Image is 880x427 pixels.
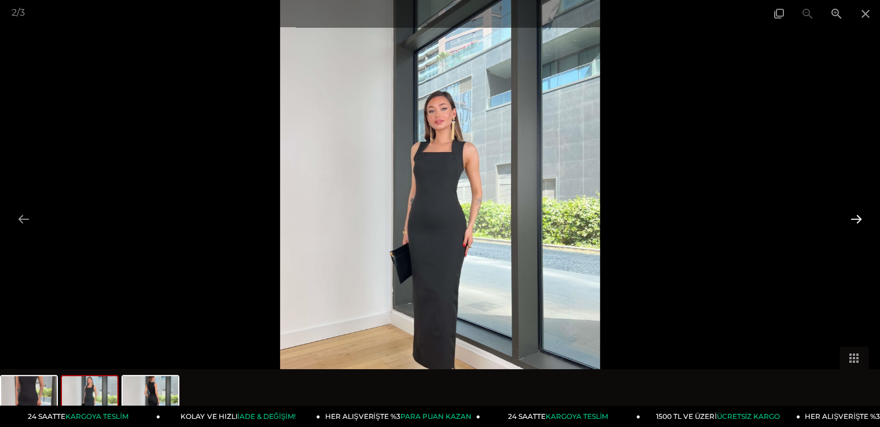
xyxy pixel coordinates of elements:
[640,406,801,427] a: 1500 TL VE ÜZERİÜCRETSİZ KARGO
[62,376,117,420] img: karalde-elbise-25y440-bb-ca5.jpg
[480,406,640,427] a: 24 SAATTEKARGOYA TESLİM
[20,7,25,18] span: 3
[546,412,608,421] span: KARGOYA TESLİM
[160,406,321,427] a: KOLAY VE HIZLIİADE & DEĞİŞİM!
[123,376,178,420] img: karalde-elbise-25y440-cd1a6-.jpg
[321,406,481,427] a: HER ALIŞVERİŞTE %3PARA PUAN KAZAN
[65,412,128,421] span: KARGOYA TESLİM
[400,412,472,421] span: PARA PUAN KAZAN
[12,7,17,18] span: 2
[1,376,57,420] img: karalde-elbise-25y440-543-bb.jpg
[840,347,868,369] button: Toggle thumbnails
[1,406,161,427] a: 24 SAATTEKARGOYA TESLİM
[237,412,295,421] span: İADE & DEĞİŞİM!
[717,412,780,421] span: ÜCRETSİZ KARGO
